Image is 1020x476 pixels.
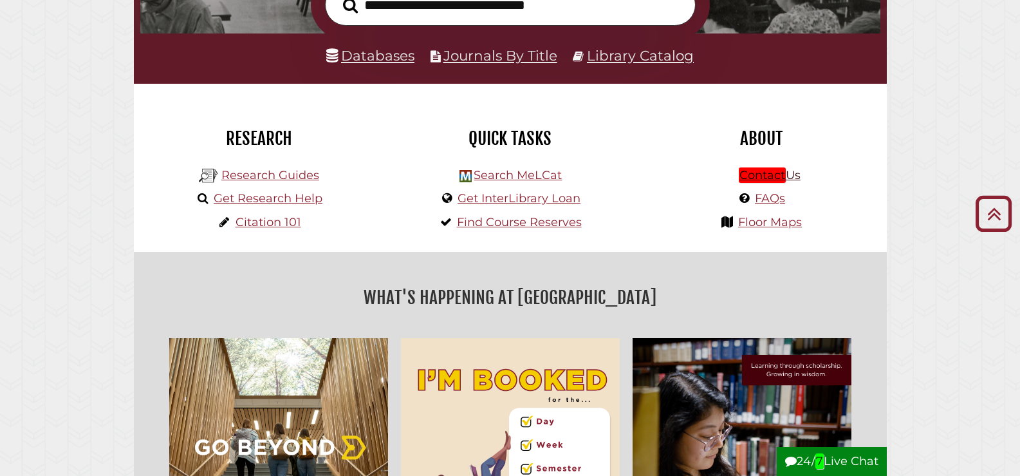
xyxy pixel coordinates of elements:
h2: About [645,128,877,149]
h2: Quick Tasks [394,128,626,149]
a: Get InterLibrary Loan [458,191,580,205]
img: Hekman Library Logo [459,170,472,182]
a: Citation 101 [236,215,301,229]
a: FAQs [755,191,785,205]
a: Find Course Reserves [457,215,582,229]
a: Research Guides [221,168,319,182]
em: Contact [739,167,786,183]
h2: What's Happening at [GEOGRAPHIC_DATA] [144,283,877,312]
a: Get Research Help [214,191,322,205]
a: Databases [326,47,414,64]
h2: Research [144,128,375,149]
a: Library Catalog [587,47,694,64]
a: Journals By Title [443,47,557,64]
a: Floor Maps [738,215,802,229]
a: ContactUs [739,167,801,183]
a: Search MeLCat [474,168,562,182]
a: Back to Top [970,203,1017,224]
em: 7 [815,453,824,469]
img: Hekman Library Logo [199,166,218,186]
